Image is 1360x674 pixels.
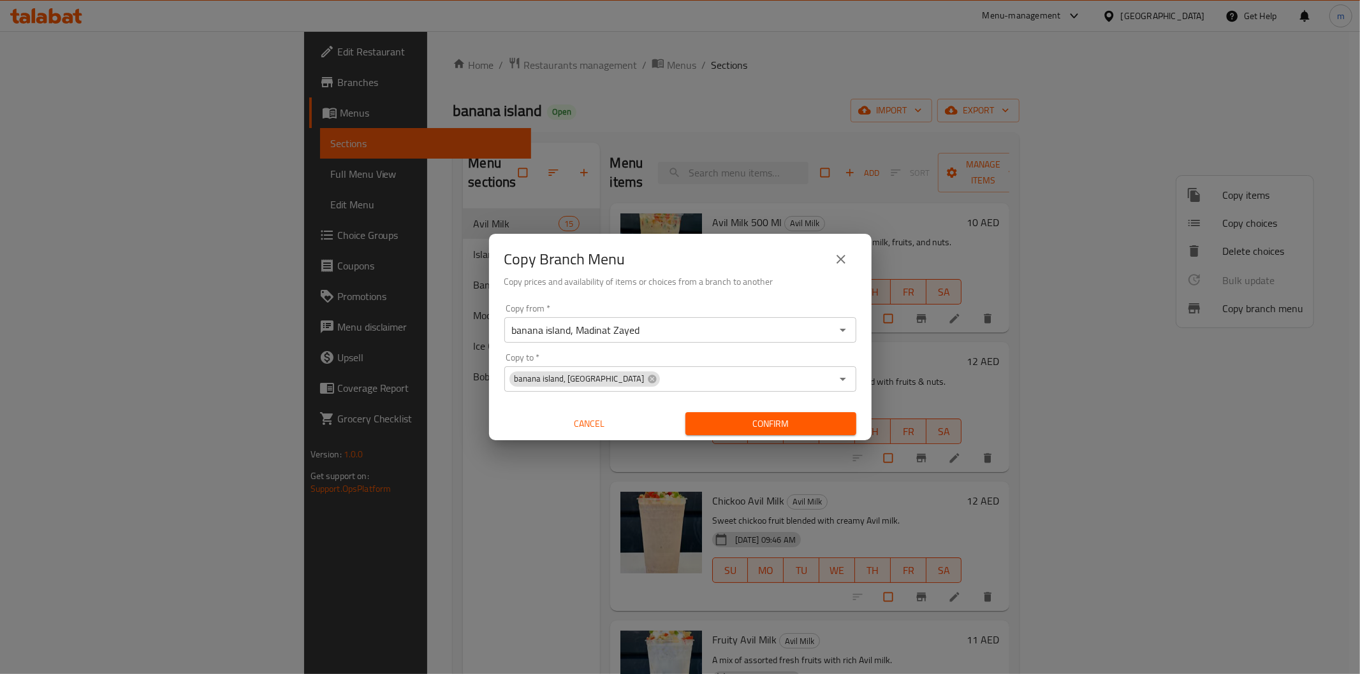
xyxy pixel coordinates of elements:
[509,371,660,387] div: banana island, [GEOGRAPHIC_DATA]
[685,412,856,436] button: Confirm
[509,416,670,432] span: Cancel
[834,370,852,388] button: Open
[504,249,625,269] h2: Copy Branch Menu
[509,373,650,385] span: banana island, [GEOGRAPHIC_DATA]
[826,244,856,275] button: close
[504,412,675,436] button: Cancel
[834,321,852,339] button: Open
[696,416,846,432] span: Confirm
[504,275,856,289] h6: Copy prices and availability of items or choices from a branch to another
